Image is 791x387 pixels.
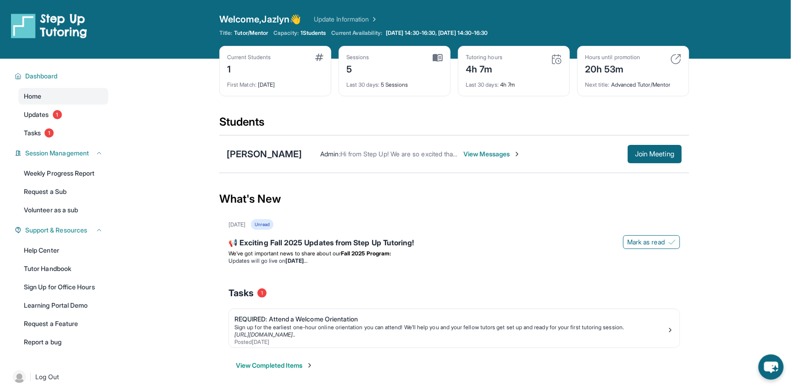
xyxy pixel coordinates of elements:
div: Sessions [346,54,369,61]
a: Update Information [314,15,378,24]
div: Hours until promotion [585,54,640,61]
span: 1 Students [301,29,326,37]
a: Updates1 [18,106,108,123]
img: user-img [13,370,26,383]
img: card [315,54,323,61]
a: |Log Out [9,367,108,387]
span: Join Meeting [635,151,674,157]
div: 📢 Exciting Fall 2025 Updates from Step Up Tutoring! [228,237,680,250]
span: 1 [53,110,62,119]
div: Sign up for the earliest one-hour online orientation you can attend! We’ll help you and your fell... [234,324,667,331]
span: Title: [219,29,232,37]
a: Home [18,88,108,105]
span: Tasks [228,287,254,299]
strong: Fall 2025 Program: [341,250,391,257]
span: Home [24,92,41,101]
div: [PERSON_NAME] [227,148,302,160]
img: card [433,54,443,62]
span: We’ve got important news to share about our [228,250,341,257]
div: 4h 7m [466,76,562,88]
img: card [670,54,681,65]
div: Tutoring hours [466,54,502,61]
div: [DATE] [227,76,323,88]
div: 1 [227,61,271,76]
button: Support & Resources [22,226,103,235]
span: Welcome, Jazlyn 👋 [219,13,301,26]
span: Mark as read [627,238,665,247]
span: Dashboard [25,72,58,81]
a: Report a bug [18,334,108,350]
div: Students [219,115,689,135]
button: View Completed Items [236,361,313,370]
img: Mark as read [668,238,676,246]
span: Updates [24,110,49,119]
div: Unread [251,219,273,230]
span: 1 [257,288,267,298]
img: card [551,54,562,65]
img: Chevron-Right [513,150,521,158]
span: Admin : [320,150,340,158]
a: Request a Feature [18,315,108,332]
span: Next title : [585,81,610,88]
div: Advanced Tutor/Mentor [585,76,681,88]
span: Tasks [24,128,41,138]
span: Log Out [35,372,59,381]
span: Last 30 days : [346,81,379,88]
img: Chevron Right [369,15,378,24]
a: [DATE] 14:30-16:30, [DATE] 14:30-16:30 [384,29,490,37]
span: Last 30 days : [466,81,499,88]
span: Support & Resources [25,226,87,235]
button: Session Management [22,149,103,158]
a: Volunteer as a sub [18,202,108,218]
div: 5 [346,61,369,76]
li: Updates will go live on [228,257,680,265]
button: Join Meeting [628,145,682,163]
span: View Messages [463,149,521,159]
button: Mark as read [623,235,680,249]
span: First Match : [227,81,256,88]
strong: [DATE] [286,257,307,264]
div: 20h 53m [585,61,640,76]
div: REQUIRED: Attend a Welcome Orientation [234,315,667,324]
a: Tasks1 [18,125,108,141]
span: | [29,371,32,382]
span: 1 [45,128,54,138]
div: Posted [DATE] [234,338,667,346]
button: Dashboard [22,72,103,81]
a: REQUIRED: Attend a Welcome OrientationSign up for the earliest one-hour online orientation you ca... [229,309,680,348]
span: Current Availability: [332,29,382,37]
button: chat-button [758,354,784,380]
span: [DATE] 14:30-16:30, [DATE] 14:30-16:30 [386,29,488,37]
div: What's New [219,179,689,219]
div: Current Students [227,54,271,61]
img: logo [11,13,87,39]
div: 5 Sessions [346,76,443,88]
span: Session Management [25,149,89,158]
a: Weekly Progress Report [18,165,108,182]
span: Tutor/Mentor [234,29,268,37]
a: Sign Up for Office Hours [18,279,108,295]
div: 4h 7m [466,61,502,76]
div: [DATE] [228,221,245,228]
a: [URL][DOMAIN_NAME].. [234,331,295,338]
a: Tutor Handbook [18,260,108,277]
span: Capacity: [273,29,299,37]
a: Help Center [18,242,108,259]
a: Learning Portal Demo [18,297,108,314]
a: Request a Sub [18,183,108,200]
